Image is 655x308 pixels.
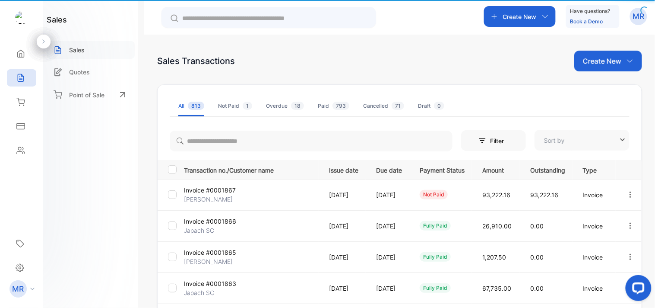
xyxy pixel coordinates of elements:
a: Sales [47,41,135,59]
button: Create New [574,51,642,71]
div: Paid [318,102,349,110]
p: Invoice [583,253,608,262]
p: Invoice #0001866 [184,217,236,226]
p: Invoice [583,221,608,231]
p: Create New [583,56,621,66]
span: 813 [188,102,204,110]
p: Issue date [329,164,358,175]
span: 0.00 [530,253,544,261]
span: 1,207.50 [482,253,506,261]
p: [DATE] [376,284,402,293]
span: 793 [332,102,349,110]
span: 0.00 [530,222,544,230]
p: [DATE] [329,190,358,199]
h1: sales [47,14,67,26]
a: Book a Demo [570,18,603,25]
p: [DATE] [329,221,358,231]
p: Quotes [69,67,90,77]
p: Invoice [583,284,608,293]
span: 18 [291,102,304,110]
p: [DATE] [329,253,358,262]
span: 93,222.16 [482,191,510,199]
p: Sort by [544,136,565,145]
div: Overdue [266,102,304,110]
p: Japach SC [184,226,229,235]
a: Point of Sale [47,85,135,104]
p: Filter [490,136,509,145]
button: Filter [461,130,526,151]
p: Type [583,164,608,175]
p: Have questions? [570,7,611,16]
p: Invoice #0001863 [184,279,236,288]
p: [DATE] [329,284,358,293]
div: Cancelled [363,102,404,110]
div: All [178,102,204,110]
p: Sales [69,45,85,55]
span: 67,735.00 [482,285,511,292]
div: Draft [418,102,444,110]
p: Invoice [583,190,608,199]
p: MR [13,283,24,295]
p: [DATE] [376,190,402,199]
p: Point of Sale [69,90,104,99]
iframe: LiveChat chat widget [619,272,655,308]
p: Invoice #0001867 [184,186,236,195]
span: 1 [243,102,252,110]
button: MR [630,6,647,27]
p: [PERSON_NAME] [184,195,233,204]
p: MR [633,11,645,22]
div: Not Paid [218,102,252,110]
p: Outstanding [530,164,565,175]
img: logo [15,11,28,24]
span: 0.00 [530,285,544,292]
div: not paid [420,190,448,199]
button: Create New [484,6,556,27]
span: 26,910.00 [482,222,512,230]
p: Create New [503,12,537,21]
p: Invoice #0001865 [184,248,236,257]
button: Sort by [535,130,630,151]
span: 71 [392,102,404,110]
p: Transaction no./Customer name [184,164,318,175]
span: 93,222.16 [530,191,558,199]
p: Payment Status [420,164,465,175]
p: Japach SC [184,288,229,297]
p: [DATE] [376,253,402,262]
span: 0 [434,102,444,110]
p: [PERSON_NAME] [184,257,233,266]
div: fully paid [420,221,451,231]
div: fully paid [420,252,451,262]
p: Amount [482,164,513,175]
p: [DATE] [376,221,402,231]
p: Due date [376,164,402,175]
div: fully paid [420,283,451,293]
a: Quotes [47,63,135,81]
div: Sales Transactions [157,55,235,67]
